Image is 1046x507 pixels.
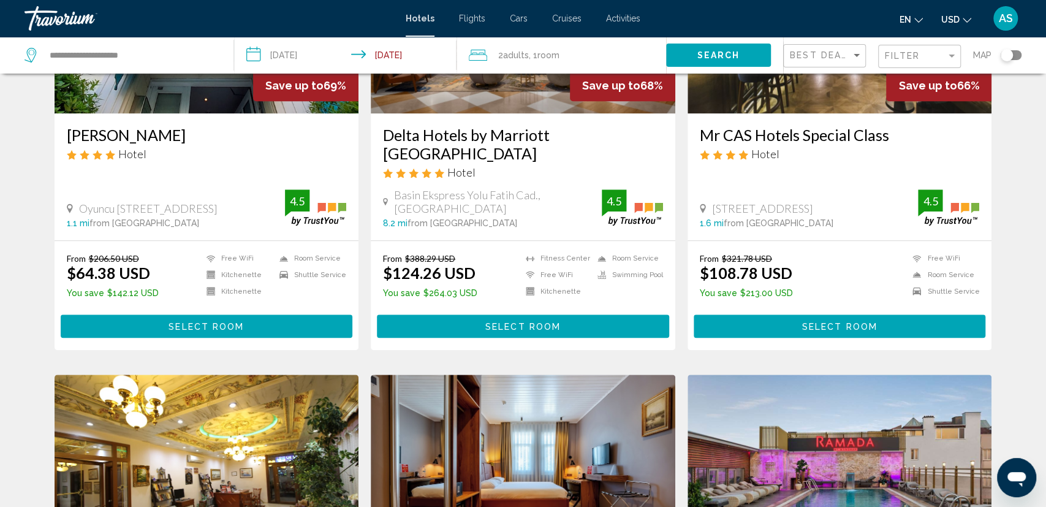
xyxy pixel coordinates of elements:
[67,288,104,298] span: You save
[700,126,980,144] a: Mr CAS Hotels Special Class
[602,189,663,226] img: trustyou-badge.svg
[67,264,150,282] ins: $64.38 USD
[407,218,517,228] span: from [GEOGRAPHIC_DATA]
[383,253,402,264] span: From
[552,13,582,23] a: Cruises
[885,51,920,61] span: Filter
[67,147,347,161] div: 4 star Hotel
[790,50,854,60] span: Best Deals
[898,79,957,92] span: Save up to
[694,314,986,337] button: Select Room
[377,318,669,331] a: Select Room
[383,288,477,298] p: $264.03 USD
[67,218,89,228] span: 1.1 mi
[200,253,273,264] li: Free WiFi
[273,270,346,280] li: Shuttle Service
[61,318,353,331] a: Select Room
[537,50,559,60] span: Room
[900,10,923,28] button: Change language
[991,50,1021,61] button: Toggle map
[700,264,792,282] ins: $108.78 USD
[520,270,591,280] li: Free WiFi
[200,270,273,280] li: Kitchenette
[89,218,199,228] span: from [GEOGRAPHIC_DATA]
[712,202,813,215] span: [STREET_ADDRESS]
[973,47,991,64] span: Map
[591,253,663,264] li: Room Service
[510,13,528,23] a: Cars
[169,322,244,332] span: Select Room
[394,188,602,215] span: Basin Ekspress Yolu Fatih Cad., [GEOGRAPHIC_DATA]
[999,12,1013,25] span: AS
[25,6,393,31] a: Travorium
[383,126,663,162] h3: Delta Hotels by Marriott [GEOGRAPHIC_DATA]
[918,194,942,208] div: 4.5
[878,44,961,69] button: Filter
[918,189,979,226] img: trustyou-badge.svg
[666,44,771,66] button: Search
[67,253,86,264] span: From
[89,253,139,264] del: $206.50 USD
[591,270,663,280] li: Swimming Pool
[694,318,986,331] a: Select Room
[606,13,640,23] a: Activities
[406,13,434,23] a: Hotels
[485,322,561,332] span: Select Room
[802,322,877,332] span: Select Room
[285,194,309,208] div: 4.5
[751,147,779,161] span: Hotel
[790,51,862,61] mat-select: Sort by
[383,288,420,298] span: You save
[79,202,218,215] span: Oyuncu [STREET_ADDRESS]
[118,147,146,161] span: Hotel
[529,47,559,64] span: , 1
[383,264,476,282] ins: $124.26 USD
[582,79,640,92] span: Save up to
[200,286,273,297] li: Kitchenette
[990,6,1021,31] button: User Menu
[700,253,719,264] span: From
[67,288,159,298] p: $142.12 USD
[722,253,772,264] del: $321.78 USD
[700,288,737,298] span: You save
[941,15,960,25] span: USD
[906,270,979,280] li: Room Service
[234,37,456,74] button: Check-in date: Sep 17, 2025 Check-out date: Sep 18, 2025
[405,253,455,264] del: $388.29 USD
[61,314,353,337] button: Select Room
[997,458,1036,497] iframe: Кнопка запуска окна обмена сообщениями
[700,288,793,298] p: $213.00 USD
[498,47,529,64] span: 2
[377,314,669,337] button: Select Room
[906,253,979,264] li: Free WiFi
[602,194,626,208] div: 4.5
[503,50,529,60] span: Adults
[570,70,675,101] div: 68%
[700,147,980,161] div: 4 star Hotel
[459,13,485,23] a: Flights
[906,286,979,297] li: Shuttle Service
[520,286,591,297] li: Kitchenette
[941,10,971,28] button: Change currency
[285,189,346,226] img: trustyou-badge.svg
[457,37,666,74] button: Travelers: 2 adults, 0 children
[383,166,663,179] div: 5 star Hotel
[697,51,740,61] span: Search
[900,15,911,25] span: en
[700,218,724,228] span: 1.6 mi
[724,218,833,228] span: from [GEOGRAPHIC_DATA]
[67,126,347,144] a: [PERSON_NAME]
[273,253,346,264] li: Room Service
[383,218,407,228] span: 8.2 mi
[886,70,991,101] div: 66%
[253,70,358,101] div: 69%
[447,166,476,179] span: Hotel
[265,79,324,92] span: Save up to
